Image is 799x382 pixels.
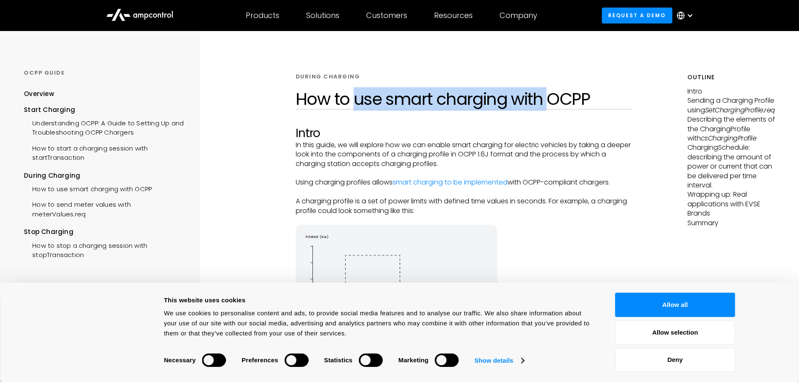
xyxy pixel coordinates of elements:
[24,227,184,236] div: Stop Charging
[687,115,775,143] p: Describing the elements of the ChargingProfile with
[687,87,775,96] p: Intro
[246,11,279,20] div: Products
[701,133,757,143] em: csChargingProfile
[24,114,184,140] a: Understanding OCPP: A Guide to Setting Up and Troubleshooting OCPP Chargers
[687,190,775,218] p: Wrapping up: Real applications with EVSE Brands
[500,11,537,20] div: Company
[324,356,353,364] strong: Statistics
[615,293,735,317] button: Allow all
[687,143,775,190] p: ChargingSchedule: describing the amount of power or current that can be delivered per time interval.
[398,356,429,364] strong: Marketing
[474,354,524,367] a: Show details
[24,140,184,165] a: How to start a charging session with startTransaction
[615,348,735,372] button: Deny
[687,96,775,115] p: Sending a Charging Profile using
[687,73,775,82] h5: Outline
[296,73,360,81] div: DURING CHARGING
[434,11,473,20] div: Resources
[296,89,632,109] h1: How to use smart charging with OCPP
[24,196,184,221] a: How to send meter values with meterValues.req
[164,356,196,364] strong: Necessary
[615,320,735,345] button: Allow selection
[24,89,54,105] a: Overview
[296,225,497,358] img: energy diagram
[296,169,632,178] p: ‍
[366,11,407,20] div: Customers
[306,11,339,20] div: Solutions
[24,171,184,180] div: During Charging
[24,237,184,262] a: How to stop a charging session with stopTransaction
[296,178,632,187] p: Using charging profiles allows with OCPP-compliant chargers.
[296,187,632,197] p: ‍
[24,180,152,196] a: How to use smart charging with OCPP
[164,295,596,305] div: This website uses cookies
[24,105,184,114] div: Start Charging
[242,356,278,364] strong: Preferences
[24,69,184,77] div: OCPP GUIDE
[296,126,632,140] h2: Intro
[393,177,508,187] a: smart charging to be implemented
[296,197,632,216] p: A charging profile is a set of power limits with defined time values in seconds. For example, a c...
[296,140,632,169] p: In this guide, we will explore how we can enable smart charging for electric vehicles by taking a...
[164,308,596,338] div: We use cookies to personalise content and ads, to provide social media features and to analyse ou...
[705,105,775,115] em: SetChargingProfile.req
[602,8,672,23] a: Request a demo
[296,216,632,225] p: ‍
[687,218,775,228] p: Summary
[24,89,54,99] div: Overview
